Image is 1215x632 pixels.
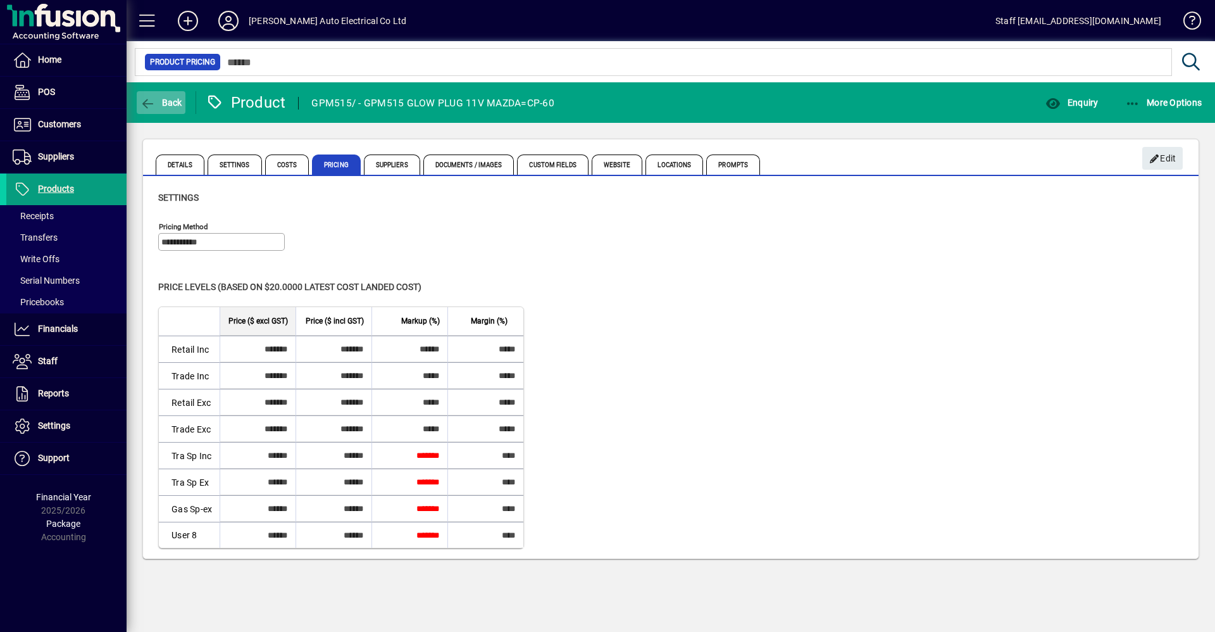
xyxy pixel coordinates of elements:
a: POS [6,77,127,108]
a: Receipts [6,205,127,227]
button: Edit [1142,147,1183,170]
span: Price ($ incl GST) [306,314,364,328]
span: More Options [1125,98,1202,108]
span: Reports [38,388,69,398]
td: Trade Inc [159,362,220,389]
span: Financials [38,324,78,334]
a: Reports [6,378,127,410]
td: User 8 [159,522,220,548]
span: Documents / Images [423,155,514,175]
span: Write Offs [13,254,59,264]
span: Prompts [706,155,760,175]
span: Pricebooks [13,297,64,307]
a: Home [6,44,127,76]
td: Tra Sp Inc [159,442,220,469]
a: Support [6,443,127,474]
span: Receipts [13,211,54,221]
div: GPM515/ - GPM515 GLOW PLUG 11V MAZDA=CP-60 [311,93,554,113]
td: Trade Exc [159,415,220,442]
span: Website [592,155,643,175]
div: Staff [EMAIL_ADDRESS][DOMAIN_NAME] [995,11,1161,31]
a: Knowledge Base [1174,3,1199,44]
a: Staff [6,346,127,377]
span: Financial Year [36,492,91,502]
app-page-header-button: Back [127,91,196,114]
button: More Options [1122,91,1206,114]
a: Financials [6,313,127,345]
td: Gas Sp-ex [159,495,220,522]
a: Transfers [6,227,127,248]
span: Package [46,519,80,529]
span: Serial Numbers [13,275,80,286]
a: Customers [6,109,127,141]
span: Details [156,155,204,175]
button: Back [137,91,185,114]
td: Retail Inc [159,336,220,362]
span: POS [38,87,55,97]
a: Write Offs [6,248,127,270]
td: Retail Exc [159,389,220,415]
span: Support [38,453,70,463]
span: Settings [158,193,199,203]
button: Enquiry [1042,91,1101,114]
span: Suppliers [364,155,420,175]
span: Markup (%) [401,314,440,328]
span: Costs [265,155,309,175]
td: Tra Sp Ex [159,469,220,495]
a: Serial Numbers [6,270,127,291]
span: Locations [645,155,703,175]
a: Suppliers [6,141,127,173]
span: Price ($ excl GST) [228,314,288,328]
span: Product Pricing [150,56,215,68]
span: Suppliers [38,151,74,161]
a: Pricebooks [6,291,127,313]
span: Edit [1149,148,1176,169]
span: Custom Fields [517,155,588,175]
span: Customers [38,119,81,129]
span: Price levels (based on $20.0000 Latest cost landed cost) [158,282,421,292]
button: Add [168,9,208,32]
a: Settings [6,410,127,442]
span: Staff [38,356,58,366]
span: Margin (%) [471,314,508,328]
div: Product [206,92,286,113]
span: Pricing [312,155,361,175]
span: Settings [38,420,70,431]
span: Settings [208,155,262,175]
span: Enquiry [1045,98,1098,108]
div: [PERSON_NAME] Auto Electrical Co Ltd [249,11,406,31]
span: Products [38,184,74,194]
button: Profile [208,9,249,32]
span: Transfers [13,232,58,243]
span: Home [38,54,61,65]
span: Back [140,98,182,108]
mat-label: Pricing method [159,222,208,231]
